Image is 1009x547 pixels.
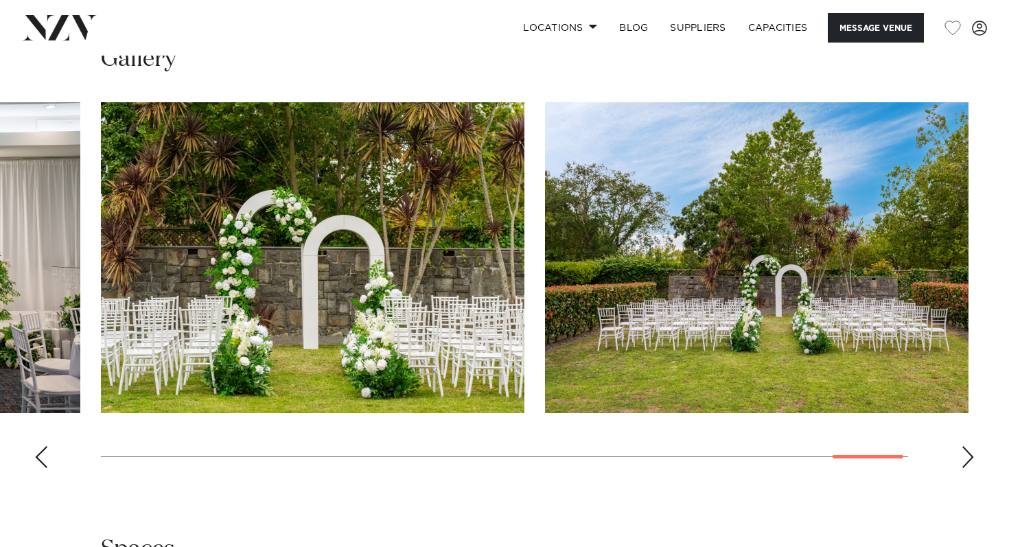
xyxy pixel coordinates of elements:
h2: Gallery [101,44,176,75]
a: Capacities [737,13,819,43]
a: Locations [512,13,608,43]
button: Message Venue [828,13,924,43]
swiper-slide: 21 / 21 [545,102,969,413]
a: SUPPLIERS [659,13,737,43]
img: nzv-logo.png [22,15,97,40]
a: BLOG [608,13,659,43]
swiper-slide: 20 / 21 [101,102,524,413]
